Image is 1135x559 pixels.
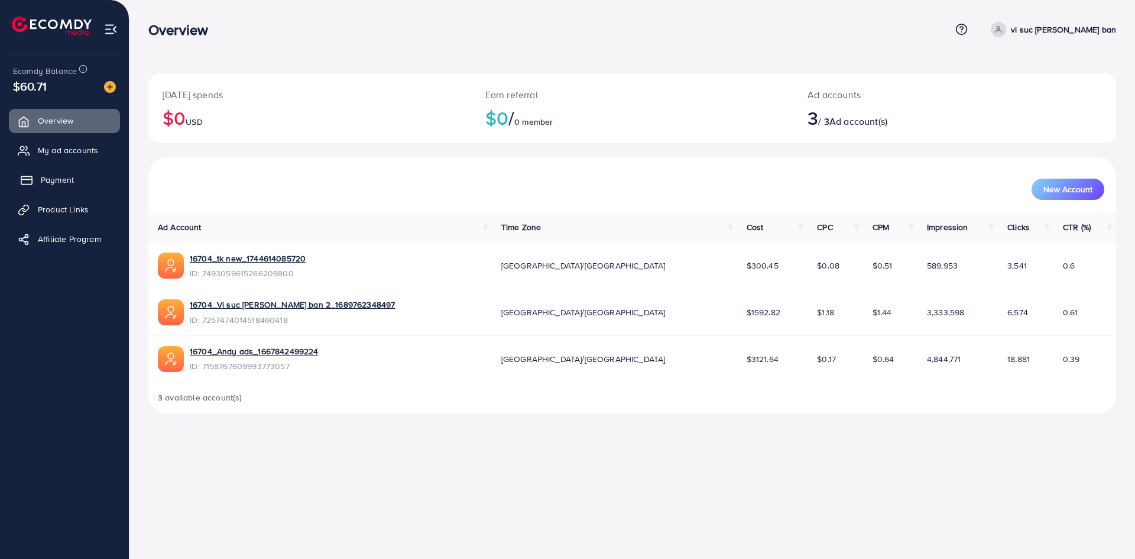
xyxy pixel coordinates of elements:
h2: $0 [163,106,457,129]
iframe: Chat [1085,506,1126,550]
span: $0.17 [817,353,836,365]
p: Earn referral [485,88,780,102]
span: 18,881 [1007,353,1030,365]
a: 16704_tk new_1744614085720 [190,253,306,264]
span: Clicks [1007,221,1030,233]
span: 0 member [514,116,553,128]
a: My ad accounts [9,138,120,162]
span: New Account [1043,185,1092,193]
span: 589,953 [927,260,958,272]
span: 3 available account(s) [158,392,242,403]
span: 4,844,771 [927,353,961,365]
span: Overview [38,115,73,127]
span: CPC [817,221,832,233]
h2: $0 [485,106,780,129]
span: Ad Account [158,221,202,233]
span: Ecomdy Balance [13,65,77,77]
span: 6,574 [1007,306,1028,318]
span: Impression [927,221,968,233]
span: Time Zone [501,221,541,233]
p: Ad accounts [808,88,1021,102]
button: New Account [1032,179,1104,200]
span: ID: 7257474014518460418 [190,314,395,326]
a: Payment [9,168,120,192]
a: Overview [9,109,120,133]
img: ic-ads-acc.e4c84228.svg [158,346,184,372]
span: / [508,104,514,131]
span: 0.39 [1063,353,1080,365]
p: vi suc [PERSON_NAME] ban [1011,22,1116,37]
span: Ad account(s) [829,115,887,128]
span: $1.44 [873,306,892,318]
h2: / 3 [808,106,1021,129]
span: Payment [41,174,74,186]
span: 3,541 [1007,260,1027,272]
h3: Overview [148,21,218,38]
span: $0.51 [873,260,893,272]
span: [GEOGRAPHIC_DATA]/[GEOGRAPHIC_DATA] [501,306,666,318]
span: [GEOGRAPHIC_DATA]/[GEOGRAPHIC_DATA] [501,260,666,272]
span: My ad accounts [38,144,98,156]
span: $1592.82 [747,306,780,318]
a: vi suc [PERSON_NAME] ban [986,22,1116,37]
a: Product Links [9,198,120,221]
span: ID: 7158767609993773057 [190,360,318,372]
img: logo [12,17,92,35]
span: CTR (%) [1063,221,1091,233]
span: $60.71 [13,77,47,95]
span: $300.45 [747,260,779,272]
span: ID: 7493059615266209800 [190,267,306,279]
img: menu [104,22,118,36]
span: Cost [747,221,764,233]
a: 16704_Vi suc [PERSON_NAME] ban 2_1689762348497 [190,299,395,311]
img: ic-ads-acc.e4c84228.svg [158,253,184,279]
span: CPM [873,221,889,233]
span: Affiliate Program [38,233,101,245]
span: 0.6 [1063,260,1075,272]
span: $0.08 [817,260,839,272]
span: 0.61 [1063,306,1078,318]
span: 3 [808,104,818,131]
a: 16704_Andy ads_1667842499224 [190,345,318,357]
span: USD [186,116,202,128]
span: Product Links [38,203,89,215]
span: [GEOGRAPHIC_DATA]/[GEOGRAPHIC_DATA] [501,353,666,365]
span: 3,333,598 [927,306,964,318]
span: $1.18 [817,306,834,318]
img: image [104,81,116,93]
p: [DATE] spends [163,88,457,102]
span: $3121.64 [747,353,779,365]
img: ic-ads-acc.e4c84228.svg [158,299,184,325]
a: Affiliate Program [9,227,120,251]
span: $0.64 [873,353,894,365]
